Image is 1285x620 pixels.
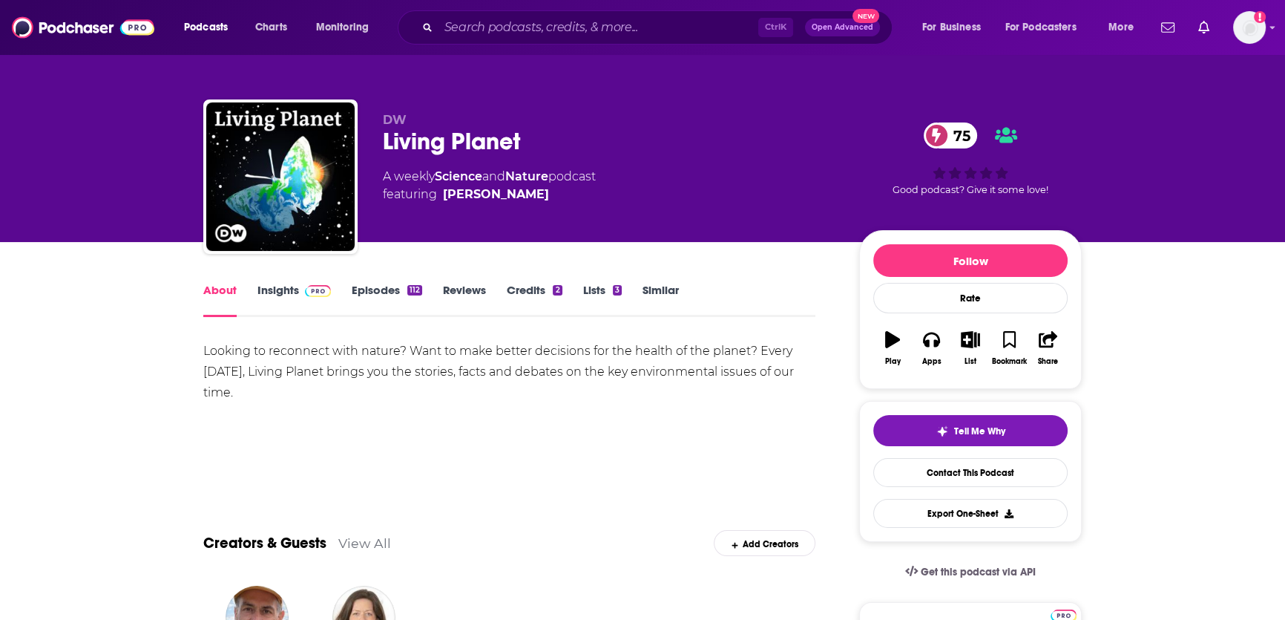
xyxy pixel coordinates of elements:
div: Looking to reconnect with nature? Want to make better decisions for the health of the planet? Eve... [203,341,815,403]
a: Show notifications dropdown [1192,15,1215,40]
span: Good podcast? Give it some love! [893,184,1048,195]
a: Get this podcast via API [893,554,1048,590]
a: Charts [246,16,296,39]
span: Logged in as vivianamoreno [1233,11,1266,44]
a: View All [338,535,391,551]
div: Share [1038,357,1058,366]
button: Bookmark [990,322,1028,375]
div: Rate [873,283,1068,313]
a: Kathleen Schuster [443,186,549,203]
img: Living Planet [206,102,355,251]
span: Ctrl K [758,18,793,37]
button: List [951,322,990,375]
span: 75 [939,123,978,149]
a: Similar [642,283,679,317]
a: Show notifications dropdown [1155,15,1180,40]
span: Charts [255,17,287,38]
span: featuring [383,186,596,203]
button: open menu [174,16,247,39]
a: Contact This Podcast [873,458,1068,487]
a: Episodes112 [352,283,422,317]
button: Open AdvancedNew [805,19,880,36]
div: 2 [553,285,562,296]
a: Nature [505,169,548,183]
a: InsightsPodchaser Pro [257,283,331,317]
a: Lists3 [583,283,622,317]
div: 112 [407,285,422,296]
button: Show profile menu [1233,11,1266,44]
div: 3 [613,285,622,296]
div: Bookmark [992,357,1027,366]
img: Podchaser - Follow, Share and Rate Podcasts [12,13,154,42]
span: and [482,169,505,183]
a: Reviews [443,283,486,317]
span: Get this podcast via API [921,566,1036,578]
img: tell me why sparkle [936,425,948,437]
span: New [852,9,879,23]
a: Science [435,169,482,183]
div: Add Creators [714,530,815,556]
button: tell me why sparkleTell Me Why [873,415,1068,446]
button: open menu [306,16,388,39]
button: open menu [996,16,1098,39]
button: Apps [912,322,950,375]
span: For Podcasters [1005,17,1077,38]
button: open menu [912,16,999,39]
span: More [1108,17,1134,38]
input: Search podcasts, credits, & more... [438,16,758,39]
div: Apps [922,357,941,366]
span: Monitoring [316,17,369,38]
div: 75Good podcast? Give it some love! [859,113,1082,205]
a: Credits2 [507,283,562,317]
div: A weekly podcast [383,168,596,203]
span: For Business [922,17,981,38]
button: Export One-Sheet [873,499,1068,528]
img: Podchaser Pro [305,285,331,297]
span: DW [383,113,407,127]
a: 75 [924,123,978,149]
span: Podcasts [184,17,228,38]
button: Follow [873,244,1068,277]
button: Play [873,322,912,375]
button: open menu [1098,16,1152,39]
span: Open Advanced [812,24,873,31]
svg: Add a profile image [1254,11,1266,23]
div: List [964,357,976,366]
button: Share [1029,322,1068,375]
a: About [203,283,237,317]
span: Tell Me Why [954,425,1005,437]
a: Creators & Guests [203,534,326,552]
div: Search podcasts, credits, & more... [412,10,907,45]
img: User Profile [1233,11,1266,44]
div: Play [885,357,901,366]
